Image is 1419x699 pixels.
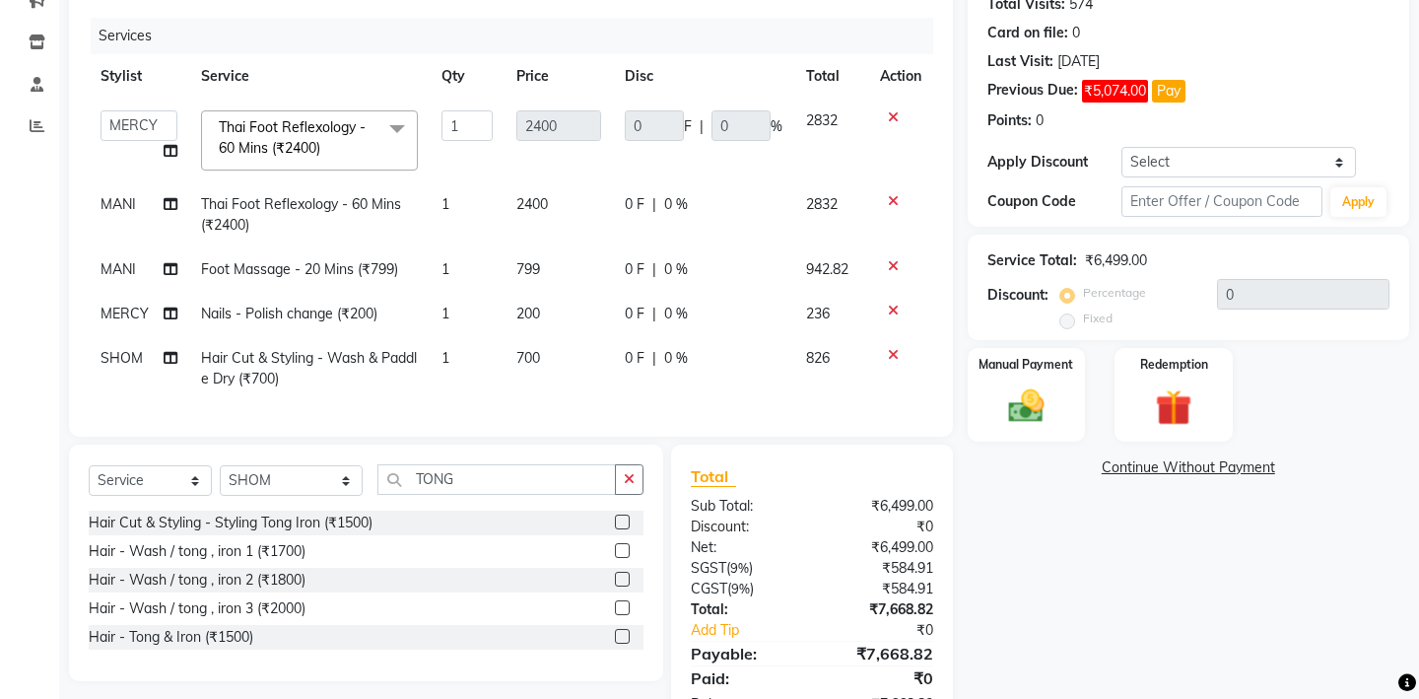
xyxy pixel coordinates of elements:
[1152,80,1185,103] button: Pay
[987,110,1032,131] div: Points:
[516,195,548,213] span: 2400
[987,152,1121,173] div: Apply Discount
[101,349,143,367] span: SHOM
[987,285,1048,306] div: Discount:
[101,195,136,213] span: MANI
[625,348,644,369] span: 0 F
[1083,284,1146,302] label: Percentage
[812,496,948,517] div: ₹6,499.00
[812,666,948,690] div: ₹0
[89,513,372,533] div: Hair Cut & Styling - Styling Tong Iron (₹1500)
[987,51,1053,72] div: Last Visit:
[676,496,812,517] div: Sub Total:
[812,599,948,620] div: ₹7,668.82
[868,54,933,99] th: Action
[676,642,812,665] div: Payable:
[979,356,1073,374] label: Manual Payment
[516,260,540,278] span: 799
[219,118,366,157] span: Thai Foot Reflexology - 60 Mins (₹2400)
[441,349,449,367] span: 1
[812,642,948,665] div: ₹7,668.82
[806,111,838,129] span: 2832
[625,194,644,215] span: 0 F
[676,558,812,579] div: ( )
[691,466,736,487] span: Total
[625,259,644,280] span: 0 F
[652,304,656,324] span: |
[1140,356,1208,374] label: Redemption
[676,537,812,558] div: Net:
[652,348,656,369] span: |
[505,54,613,99] th: Price
[806,195,838,213] span: 2832
[676,620,835,641] a: Add Tip
[377,464,616,495] input: Search or Scan
[1121,186,1322,217] input: Enter Offer / Coupon Code
[441,305,449,322] span: 1
[652,194,656,215] span: |
[835,620,948,641] div: ₹0
[684,116,692,137] span: F
[676,579,812,599] div: ( )
[812,579,948,599] div: ₹584.91
[700,116,704,137] span: |
[676,517,812,537] div: Discount:
[987,191,1121,212] div: Coupon Code
[189,54,430,99] th: Service
[987,23,1068,43] div: Card on file:
[613,54,794,99] th: Disc
[972,457,1405,478] a: Continue Without Payment
[1036,110,1044,131] div: 0
[91,18,948,54] div: Services
[89,54,189,99] th: Stylist
[730,560,749,576] span: 9%
[806,305,830,322] span: 236
[731,581,750,596] span: 9%
[987,80,1078,103] div: Previous Due:
[89,598,305,619] div: Hair - Wash / tong , iron 3 (₹2000)
[441,260,449,278] span: 1
[201,305,377,322] span: Nails - Polish change (₹200)
[771,116,782,137] span: %
[1144,385,1203,431] img: _gift.svg
[997,385,1056,427] img: _cash.svg
[806,349,830,367] span: 826
[676,666,812,690] div: Paid:
[201,260,398,278] span: Foot Massage - 20 Mins (₹799)
[664,259,688,280] span: 0 %
[89,570,305,591] div: Hair - Wash / tong , iron 2 (₹1800)
[101,305,149,322] span: MERCY
[516,305,540,322] span: 200
[812,558,948,579] div: ₹584.91
[664,348,688,369] span: 0 %
[794,54,868,99] th: Total
[1085,250,1147,271] div: ₹6,499.00
[664,194,688,215] span: 0 %
[652,259,656,280] span: |
[516,349,540,367] span: 700
[987,250,1077,271] div: Service Total:
[441,195,449,213] span: 1
[201,349,417,387] span: Hair Cut & Styling - Wash & Paddle Dry (₹700)
[89,541,305,562] div: Hair - Wash / tong , iron 1 (₹1700)
[812,517,948,537] div: ₹0
[1330,187,1386,217] button: Apply
[806,260,848,278] span: 942.82
[1072,23,1080,43] div: 0
[625,304,644,324] span: 0 F
[691,580,727,597] span: CGST
[1057,51,1100,72] div: [DATE]
[430,54,505,99] th: Qty
[664,304,688,324] span: 0 %
[320,139,329,157] a: x
[201,195,401,234] span: Thai Foot Reflexology - 60 Mins (₹2400)
[691,559,726,577] span: SGST
[812,537,948,558] div: ₹6,499.00
[1082,80,1148,103] span: ₹5,074.00
[1083,310,1113,327] label: Fixed
[101,260,136,278] span: MANI
[676,599,812,620] div: Total:
[89,627,253,648] div: Hair - Tong & Iron (₹1500)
